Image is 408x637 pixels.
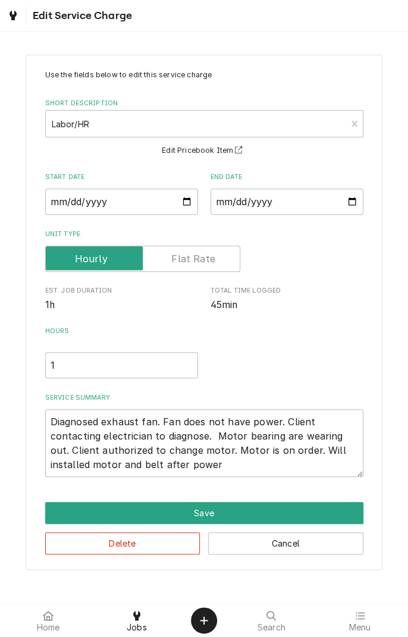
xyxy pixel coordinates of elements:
[211,299,238,310] span: 45min
[5,606,92,635] a: Home
[45,327,198,346] label: Hours
[37,623,60,632] span: Home
[191,607,217,633] button: Create Object
[45,172,198,215] div: Start Date
[45,502,363,524] div: Button Group Row
[45,189,198,215] input: yyyy-mm-dd
[258,623,285,632] span: Search
[228,606,315,635] a: Search
[211,172,363,182] label: End Date
[45,299,55,310] span: 1h
[211,286,363,296] span: Total Time Logged
[45,70,363,80] p: Use the fields below to edit this service charge
[2,5,24,26] a: Go to Jobs
[45,99,363,158] div: Short Description
[160,143,248,158] button: Edit Pricebook Item
[45,230,363,272] div: Unit Type
[208,532,363,554] button: Cancel
[45,172,198,182] label: Start Date
[349,623,371,632] span: Menu
[45,393,363,403] label: Service Summary
[45,286,198,296] span: Est. Job Duration
[316,606,404,635] a: Menu
[45,532,200,554] button: Delete
[45,524,363,554] div: Button Group Row
[29,8,132,24] span: Edit Service Charge
[45,502,363,554] div: Button Group
[211,172,363,215] div: End Date
[45,286,198,312] div: Est. Job Duration
[45,70,363,477] div: Line Item Create/Update Form
[45,409,363,477] textarea: Diagnosed exhaust fan. Fan does not have power. Client contacting electrician to diagnose. Motor ...
[211,286,363,312] div: Total Time Logged
[26,55,382,570] div: Line Item Create/Update
[211,298,363,312] span: Total Time Logged
[45,230,363,239] label: Unit Type
[45,502,363,524] button: Save
[211,189,363,215] input: yyyy-mm-dd
[45,99,363,108] label: Short Description
[45,393,363,478] div: Service Summary
[93,606,181,635] a: Jobs
[45,298,198,312] span: Est. Job Duration
[45,327,198,378] div: [object Object]
[127,623,147,632] span: Jobs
